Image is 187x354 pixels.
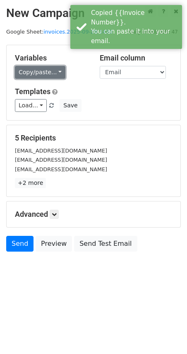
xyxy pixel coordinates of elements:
[15,178,46,188] a: +2 more
[100,53,172,63] h5: Email column
[6,236,34,252] a: Send
[15,66,65,79] a: Copy/paste...
[15,210,172,219] h5: Advanced
[6,6,181,20] h2: New Campaign
[6,29,113,35] small: Google Sheet:
[15,133,172,143] h5: 5 Recipients
[15,53,87,63] h5: Variables
[43,29,113,35] a: invoices.2025-09-29.1430
[15,87,50,96] a: Templates
[74,236,137,252] a: Send Test Email
[15,166,107,172] small: [EMAIL_ADDRESS][DOMAIN_NAME]
[91,8,179,46] div: Copied {{Invoice Number}}. You can paste it into your email.
[36,236,72,252] a: Preview
[15,99,47,112] a: Load...
[146,314,187,354] iframe: Chat Widget
[60,99,81,112] button: Save
[15,157,107,163] small: [EMAIL_ADDRESS][DOMAIN_NAME]
[15,148,107,154] small: [EMAIL_ADDRESS][DOMAIN_NAME]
